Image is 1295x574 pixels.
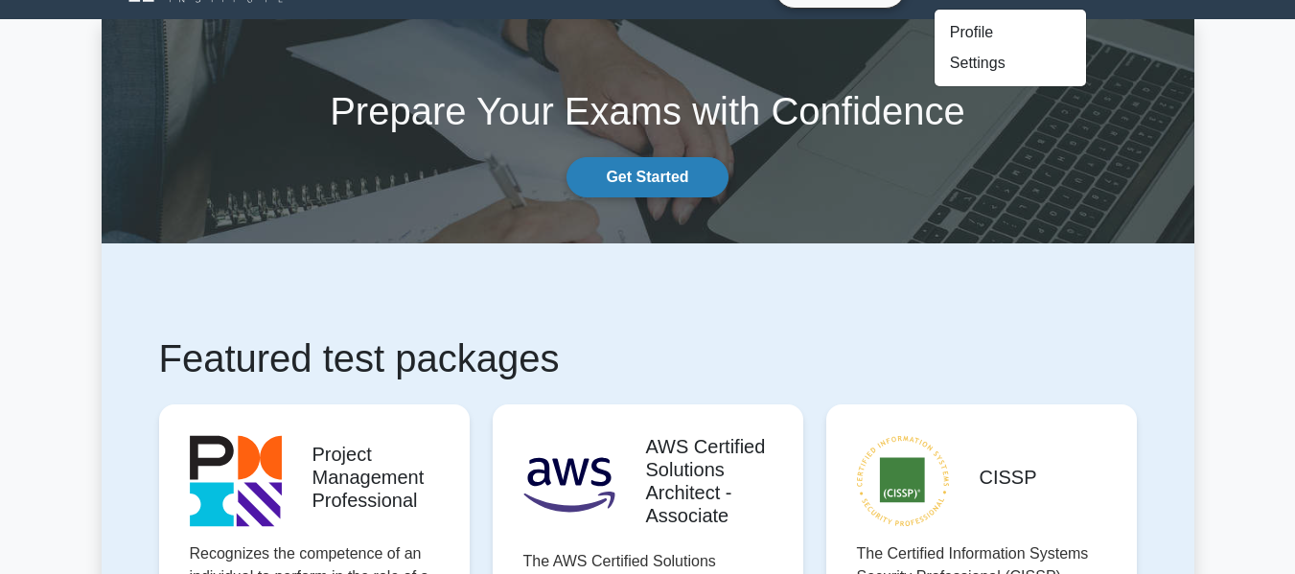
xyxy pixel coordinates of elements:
[935,48,1086,79] a: Settings
[567,157,728,197] a: Get Started
[934,9,1087,87] ul: [PERSON_NAME]
[159,335,1137,381] h1: Featured test packages
[102,88,1194,134] h1: Prepare Your Exams with Confidence
[935,17,1086,48] a: Profile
